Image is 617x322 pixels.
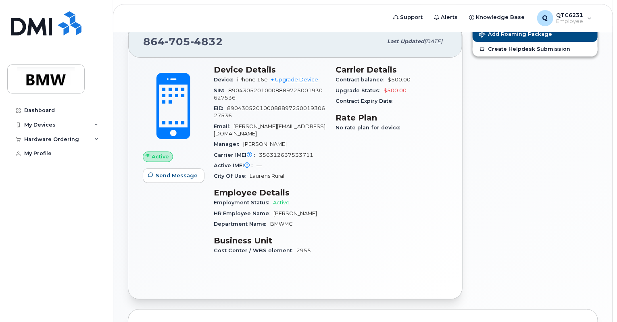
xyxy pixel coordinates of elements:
[473,25,598,42] button: Add Roaming Package
[214,141,243,147] span: Manager
[542,13,548,23] span: Q
[384,87,406,93] span: $500.00
[214,87,323,101] span: 89043052010008889725001930627536
[336,77,388,83] span: Contract balance
[214,65,326,75] h3: Device Details
[336,98,396,104] span: Contract Expiry Date
[214,77,237,83] span: Device
[243,141,287,147] span: [PERSON_NAME]
[441,13,458,21] span: Alerts
[429,9,464,25] a: Alerts
[557,12,584,18] span: QTC6231
[400,13,423,21] span: Support
[214,152,259,158] span: Carrier IMEI
[256,162,262,168] span: —
[336,125,404,131] span: No rate plan for device
[424,38,442,44] span: [DATE]
[270,221,293,227] span: BMWMC
[388,9,429,25] a: Support
[557,18,584,25] span: Employee
[214,188,326,197] h3: Employee Details
[336,113,448,123] h3: Rate Plan
[214,162,256,168] span: Active IMEI
[336,65,448,75] h3: Carrier Details
[237,77,268,83] span: iPhone 16e
[214,210,273,216] span: HR Employee Name
[143,35,223,48] span: 864
[476,13,525,21] span: Knowledge Base
[259,152,313,158] span: 356312637533711
[387,38,424,44] span: Last updated
[152,153,169,160] span: Active
[214,87,228,93] span: SIM
[273,199,290,206] span: Active
[214,173,250,179] span: City Of Use
[214,123,325,137] span: [PERSON_NAME][EMAIL_ADDRESS][DOMAIN_NAME]
[156,172,198,179] span: Send Message
[214,105,227,111] span: EID
[388,77,411,83] span: $500.00
[271,77,318,83] a: + Upgrade Device
[214,199,273,206] span: Employment Status
[296,247,311,253] span: 2955
[582,287,611,316] iframe: Messenger Launcher
[165,35,190,48] span: 705
[473,42,598,56] a: Create Helpdesk Submission
[214,221,270,227] span: Department Name
[214,123,233,129] span: Email
[532,10,598,26] div: QTC6231
[479,31,552,39] span: Add Roaming Package
[190,35,223,48] span: 4832
[214,236,326,245] h3: Business Unit
[143,168,204,183] button: Send Message
[214,247,296,253] span: Cost Center / WBS element
[464,9,531,25] a: Knowledge Base
[336,87,384,93] span: Upgrade Status
[250,173,284,179] span: Laurens Rural
[214,105,325,118] span: 89043052010008889725001930627536
[273,210,317,216] span: [PERSON_NAME]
